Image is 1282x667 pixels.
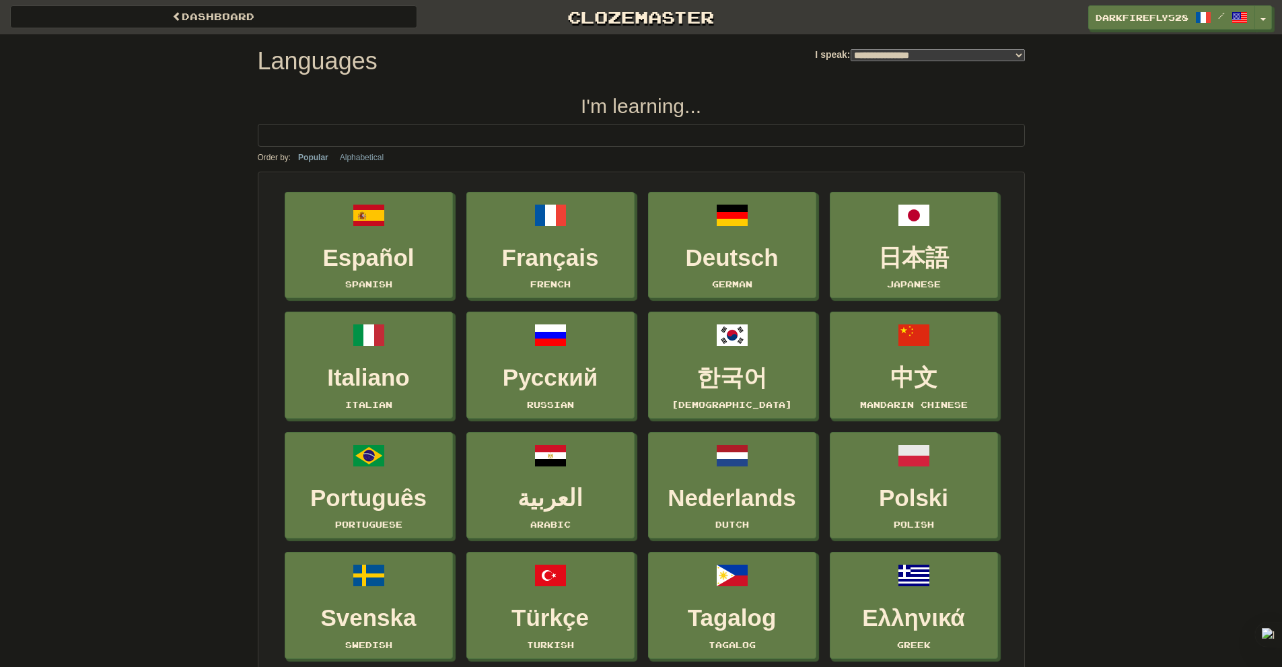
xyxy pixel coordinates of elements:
h1: Languages [258,48,378,75]
a: Clozemaster [437,5,845,29]
a: dashboard [10,5,417,28]
a: EspañolSpanish [285,192,453,299]
h3: Español [292,245,446,271]
h3: Português [292,485,446,512]
a: РусскийRussian [466,312,635,419]
small: Japanese [887,279,941,289]
a: ItalianoItalian [285,312,453,419]
small: Mandarin Chinese [860,400,968,409]
a: TagalogTagalog [648,552,816,659]
a: 中文Mandarin Chinese [830,312,998,419]
small: Spanish [345,279,392,289]
h3: 日本語 [837,245,991,271]
a: FrançaisFrench [466,192,635,299]
a: PolskiPolish [830,432,998,539]
small: Order by: [258,153,291,162]
a: NederlandsDutch [648,432,816,539]
label: I speak: [815,48,1024,61]
small: Italian [345,400,392,409]
span: / [1218,11,1225,20]
h3: Svenska [292,605,446,631]
small: Turkish [527,640,574,650]
a: 한국어[DEMOGRAPHIC_DATA] [648,312,816,419]
a: 日本語Japanese [830,192,998,299]
small: Dutch [715,520,749,529]
button: Alphabetical [336,150,388,165]
h3: Ελληνικά [837,605,991,631]
h3: Polski [837,485,991,512]
small: [DEMOGRAPHIC_DATA] [672,400,792,409]
h2: I'm learning... [258,95,1025,117]
a: TürkçeTurkish [466,552,635,659]
a: DarkFirefly528 / [1088,5,1255,30]
small: Greek [897,640,931,650]
select: I speak: [851,49,1025,61]
h3: 中文 [837,365,991,391]
h3: Русский [474,365,627,391]
h3: Nederlands [655,485,809,512]
button: Popular [294,150,332,165]
small: French [530,279,571,289]
h3: Deutsch [655,245,809,271]
h3: Tagalog [655,605,809,631]
span: DarkFirefly528 [1096,11,1188,24]
small: Portuguese [335,520,402,529]
small: Tagalog [709,640,756,650]
a: DeutschGerman [648,192,816,299]
a: ΕλληνικάGreek [830,552,998,659]
a: SvenskaSwedish [285,552,453,659]
small: Polish [894,520,934,529]
a: العربيةArabic [466,432,635,539]
h3: العربية [474,485,627,512]
h3: Türkçe [474,605,627,631]
h3: 한국어 [655,365,809,391]
small: Arabic [530,520,571,529]
small: Swedish [345,640,392,650]
small: German [712,279,752,289]
h3: Italiano [292,365,446,391]
h3: Français [474,245,627,271]
a: PortuguêsPortuguese [285,432,453,539]
small: Russian [527,400,574,409]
